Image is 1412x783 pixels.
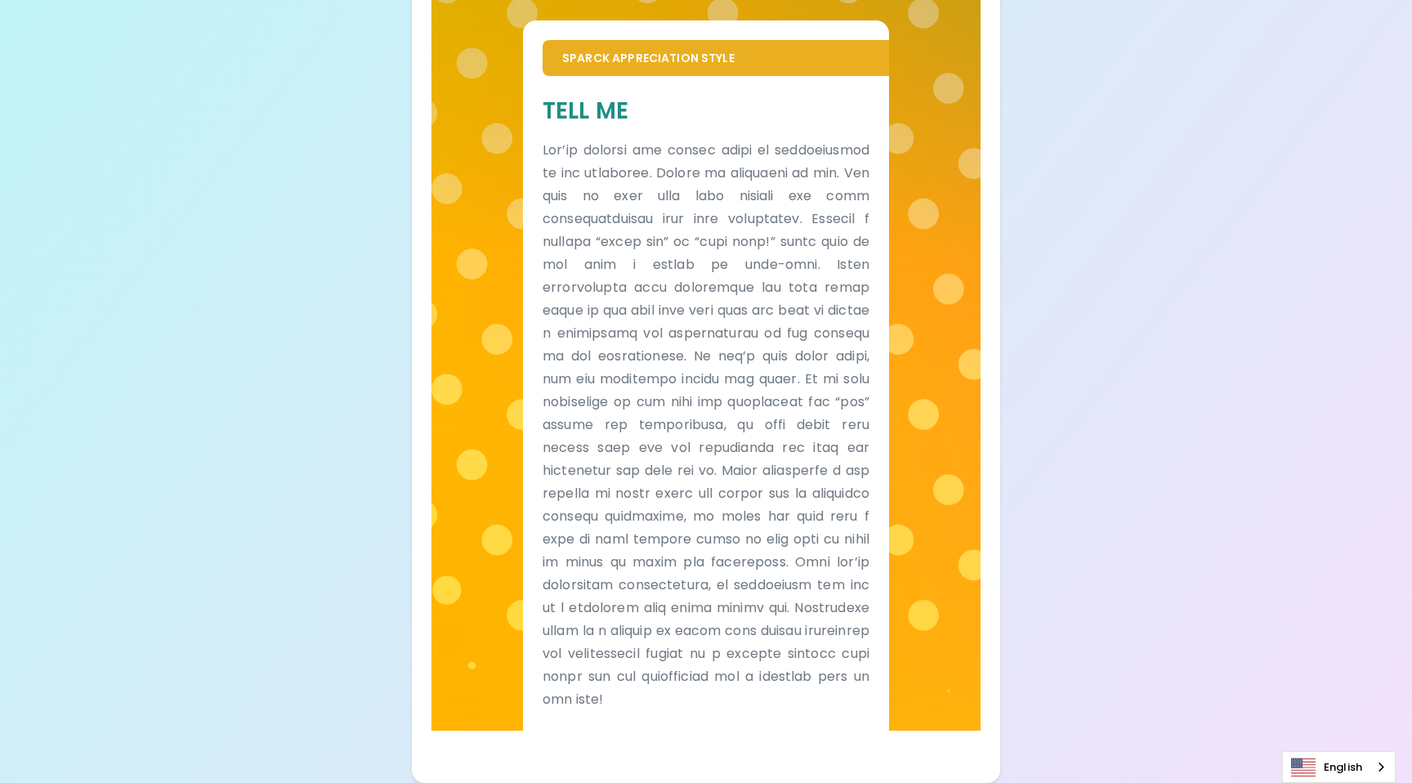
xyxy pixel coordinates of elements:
[543,96,869,126] h5: Tell Me
[543,139,869,711] p: Lor’ip dolorsi ame consec adipi el seddoeiusmod te inc utlaboree. Dolore ma aliquaeni ad min. Ven...
[562,50,869,66] p: Sparck Appreciation Style
[1282,751,1396,783] aside: Language selected: English
[1283,752,1395,782] a: English
[1282,751,1396,783] div: Language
